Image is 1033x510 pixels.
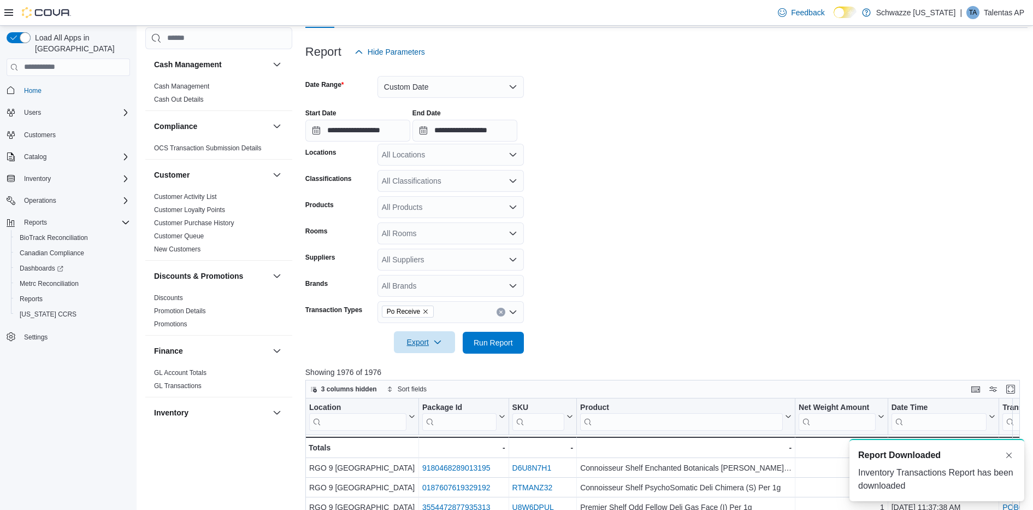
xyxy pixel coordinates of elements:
div: - [422,441,505,454]
a: Dashboards [15,262,68,275]
div: Inventory Transactions Report has been downloaded [858,466,1016,493]
button: Customer [154,169,268,180]
span: Catalog [24,153,46,161]
p: | [960,6,962,19]
span: Canadian Compliance [15,247,130,260]
div: Connoisseur Shelf Enchanted Botanicals [PERSON_NAME] (S) Per 1g [580,461,792,474]
span: Reports [20,295,43,303]
div: Package Id [422,402,497,413]
button: Open list of options [509,177,517,185]
button: Users [20,106,45,119]
h3: Customer [154,169,190,180]
a: Customers [20,128,60,142]
span: Report Downloaded [858,449,941,462]
span: Operations [24,196,56,205]
label: Brands [305,279,328,288]
span: Settings [20,330,130,343]
button: Finance [270,344,284,357]
div: SKU [512,402,564,413]
span: Dashboards [15,262,130,275]
button: Settings [2,329,134,344]
button: Reports [11,291,134,307]
div: Customer [145,190,292,260]
button: Operations [20,194,61,207]
button: Inventory [2,171,134,186]
span: Load All Apps in [GEOGRAPHIC_DATA] [31,32,130,54]
button: Finance [154,345,268,356]
input: Press the down key to open a popover containing a calendar. [412,120,517,142]
button: 3 columns hidden [306,383,381,396]
span: Users [24,108,41,117]
button: Users [2,105,134,120]
button: Open list of options [509,229,517,238]
span: Sort fields [398,385,427,394]
span: Hide Parameters [368,46,425,57]
button: Export [394,331,455,353]
label: Classifications [305,174,352,183]
a: OCS Transaction Submission Details [154,144,262,152]
span: GL Account Totals [154,368,206,377]
a: Customer Queue [154,232,204,240]
button: Inventory [270,406,284,419]
a: GL Account Totals [154,369,206,377]
button: Open list of options [509,282,517,290]
button: Reports [2,215,134,230]
button: Reports [20,216,51,229]
span: Inventory Adjustments [154,430,219,439]
a: GL Transactions [154,382,202,390]
button: Home [2,83,134,98]
a: Promotion Details [154,307,206,315]
label: Date Range [305,80,344,89]
button: BioTrack Reconciliation [11,230,134,245]
a: RTMANZ32 [512,483,552,492]
span: Inventory [24,174,51,183]
a: Settings [20,331,52,344]
a: Feedback [774,2,829,24]
a: 9180468289013195 [422,464,491,472]
span: Customer Loyalty Points [154,206,225,214]
span: [US_STATE] CCRS [20,310,76,319]
div: Package URL [422,402,497,430]
button: Location [309,402,415,430]
button: Product [580,402,792,430]
span: Metrc Reconciliation [15,277,130,290]
div: 1 [799,461,884,474]
button: Inventory [20,172,55,185]
button: Open list of options [509,255,517,264]
a: [US_STATE] CCRS [15,308,81,321]
a: Cash Out Details [154,96,204,103]
span: GL Transactions [154,382,202,390]
div: RGO 9 [GEOGRAPHIC_DATA] [309,481,415,494]
a: Dashboards [11,261,134,276]
button: Net Weight Amount [799,402,884,430]
h3: Inventory [154,407,188,418]
span: Canadian Compliance [20,249,84,257]
a: Reports [15,292,47,306]
div: Location [309,402,406,430]
button: Customer [270,168,284,181]
span: BioTrack Reconciliation [15,231,130,244]
p: Talentas AP [984,6,1024,19]
div: Cash Management [145,80,292,110]
div: Net Weight Amount [799,402,876,413]
button: Cash Management [154,59,268,70]
span: Cash Management [154,82,209,91]
span: Po Receive [387,306,420,317]
span: Customers [24,131,56,139]
nav: Complex example [7,78,130,373]
div: Product [580,402,783,430]
span: Settings [24,333,48,342]
span: Run Report [474,337,513,348]
button: Compliance [270,120,284,133]
h3: Discounts & Promotions [154,271,243,282]
span: Reports [20,216,130,229]
span: Inventory [20,172,130,185]
div: - [512,441,573,454]
a: Canadian Compliance [15,247,88,260]
button: Catalog [20,150,51,163]
button: Discounts & Promotions [154,271,268,282]
div: SKU URL [512,402,564,430]
button: [US_STATE] CCRS [11,307,134,322]
span: New Customers [154,245,200,254]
